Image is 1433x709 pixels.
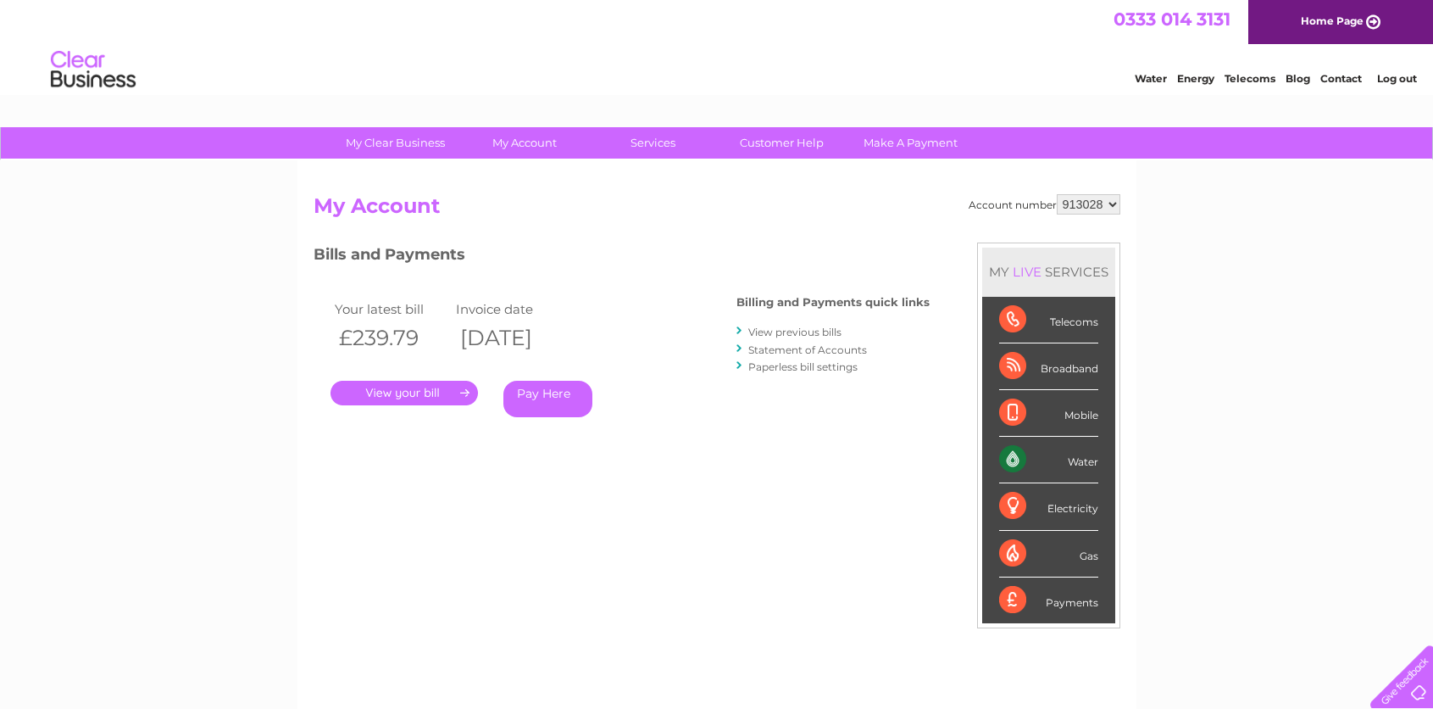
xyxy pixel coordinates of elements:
a: My Clear Business [325,127,465,159]
div: Water [999,437,1098,483]
div: Payments [999,578,1098,623]
a: Pay Here [503,381,592,417]
a: 0333 014 3131 [1114,8,1230,30]
a: Services [583,127,723,159]
div: MY SERVICES [982,248,1115,296]
td: Your latest bill [330,298,453,321]
img: logo.png [50,44,136,96]
div: Clear Business is a trading name of Verastar Limited (registered in [GEOGRAPHIC_DATA] No. 3667643... [317,9,1118,82]
div: Account number [969,194,1120,215]
a: Paperless bill settings [748,360,858,373]
h3: Bills and Payments [314,243,930,272]
a: Telecoms [1225,72,1275,85]
a: View previous bills [748,326,841,338]
a: Make A Payment [841,127,980,159]
div: Mobile [999,390,1098,437]
div: Gas [999,531,1098,578]
div: Telecoms [999,297,1098,343]
a: . [330,381,478,405]
a: Statement of Accounts [748,343,867,356]
a: My Account [454,127,594,159]
a: Energy [1177,72,1214,85]
td: Invoice date [452,298,574,321]
a: Customer Help [712,127,852,159]
a: Contact [1320,72,1362,85]
h4: Billing and Payments quick links [736,296,930,309]
a: Log out [1377,72,1417,85]
a: Blog [1286,72,1310,85]
h2: My Account [314,194,1120,226]
th: [DATE] [452,321,574,355]
div: Broadband [999,343,1098,390]
div: Electricity [999,483,1098,530]
a: Water [1135,72,1167,85]
th: £239.79 [330,321,453,355]
div: LIVE [1009,264,1045,280]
